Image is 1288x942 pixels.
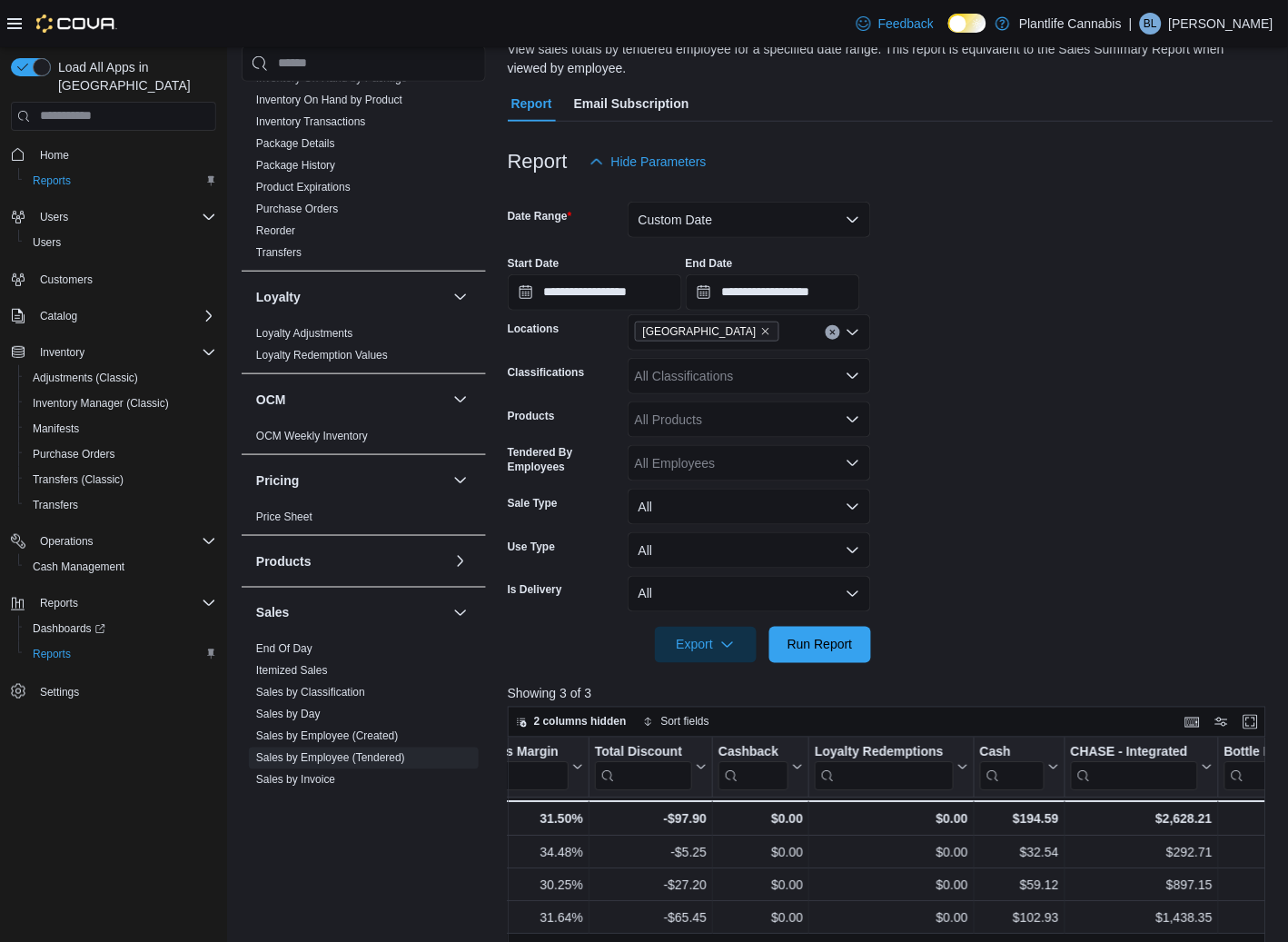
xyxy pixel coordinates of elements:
span: Inventory [33,342,216,363]
button: Open list of options [846,456,860,471]
a: Transfers [25,494,85,516]
span: 2 columns hidden [534,715,627,729]
label: End Date [686,256,733,271]
span: Users [25,232,216,253]
h3: Sales [256,604,290,622]
div: $897.15 [1071,875,1213,897]
div: Inventory [242,24,486,271]
a: Users [25,232,68,253]
span: Inventory On Hand by Product [256,93,402,107]
div: $0.00 [815,907,968,929]
button: Pricing [256,471,446,490]
span: Sales by Invoice [256,773,335,788]
a: Transfers (Classic) [25,469,131,491]
div: 31.64% [476,907,582,929]
span: Purchase Orders [33,447,115,461]
div: Gross Margin [476,744,568,790]
span: Home [33,144,216,166]
a: Inventory Manager (Classic) [25,392,176,414]
span: Cash Management [25,556,216,578]
span: Package History [256,158,335,173]
button: Reports [18,168,223,193]
button: Gross Margin [476,744,582,790]
a: Customers [33,269,100,291]
div: $0.00 [718,875,803,897]
button: Operations [4,529,223,554]
button: Transfers [18,492,223,518]
div: $59.12 [980,875,1059,897]
span: Feedback [878,15,934,33]
a: Itemized Sales [256,665,328,678]
div: OCM [242,425,486,454]
button: Adjustments (Classic) [18,365,223,391]
span: Sales by Day [256,708,321,722]
span: Itemized Sales [256,664,328,679]
span: Purchase Orders [25,443,216,465]
a: OCM Weekly Inventory [256,430,368,442]
label: Sale Type [508,496,558,511]
button: Users [4,204,223,230]
p: Showing 3 of 3 [508,685,1273,703]
span: Package Details [256,136,335,151]
label: Start Date [508,256,560,271]
button: Loyalty [256,288,446,306]
button: 2 columns hidden [509,711,634,733]
span: Transfers (Classic) [33,472,124,487]
div: -$5.25 [595,842,707,864]
h3: Loyalty [256,288,301,306]
div: Bruno Leest [1140,13,1162,35]
button: Inventory Manager (Classic) [18,391,223,416]
div: 34.48% [476,842,582,864]
span: Reports [25,170,216,192]
div: Total Discount [595,744,692,761]
a: Reorder [256,224,295,237]
div: Loyalty [242,322,486,373]
button: Sales [256,604,446,622]
span: Customers [33,268,216,291]
h3: Products [256,552,312,570]
img: Cova [36,15,117,33]
span: Reports [33,592,216,614]
button: Export [655,627,757,663]
span: Catalog [33,305,216,327]
button: Reports [33,592,85,614]
span: Export [666,627,746,663]
span: Sales by Employee (Tendered) [256,751,405,766]
a: Dashboards [18,616,223,641]
button: Catalog [33,305,84,327]
span: Reports [25,643,216,665]
label: Use Type [508,540,555,554]
div: Loyalty Redemptions [815,744,954,790]
button: Pricing [450,470,471,491]
div: 31.50% [476,808,582,830]
span: [GEOGRAPHIC_DATA] [643,322,757,341]
button: CHASE - Integrated [1071,744,1213,790]
span: Email Subscription [574,85,689,122]
div: Cashback [718,744,788,790]
a: Loyalty Redemption Values [256,349,388,362]
a: Settings [33,681,86,703]
button: Customers [4,266,223,293]
span: Operations [33,530,216,552]
span: Reports [33,174,71,188]
button: Users [18,230,223,255]
a: Transfers [256,246,302,259]
div: Gross Margin [476,744,568,761]
div: $0.00 [815,808,968,830]
span: Purchase Orders [256,202,339,216]
button: Hide Parameters [582,144,714,180]
a: Inventory Transactions [256,115,366,128]
button: Keyboard shortcuts [1182,711,1204,733]
button: Open list of options [846,412,860,427]
span: Transfers (Classic) [25,469,216,491]
div: Cash [980,744,1045,790]
nav: Complex example [11,134,216,752]
button: Catalog [4,303,223,329]
span: Loyalty Redemption Values [256,348,388,362]
div: Total Discount [595,744,692,790]
button: Purchase Orders [18,441,223,467]
div: $1,438.35 [1071,907,1213,929]
span: Cash Management [33,560,124,574]
div: $0.00 [718,808,803,830]
span: Inventory Manager (Classic) [25,392,216,414]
